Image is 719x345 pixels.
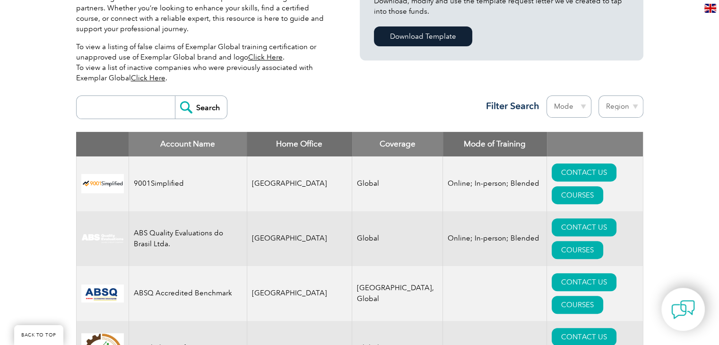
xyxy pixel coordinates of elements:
th: Account Name: activate to sort column descending [129,132,247,156]
a: CONTACT US [552,273,616,291]
td: Online; In-person; Blended [443,156,547,211]
a: BACK TO TOP [14,325,63,345]
td: ABSQ Accredited Benchmark [129,266,247,321]
td: [GEOGRAPHIC_DATA] [247,266,352,321]
a: CONTACT US [552,218,616,236]
input: Search [175,96,227,119]
img: en [704,4,716,13]
td: [GEOGRAPHIC_DATA], Global [352,266,443,321]
td: Global [352,211,443,266]
td: ABS Quality Evaluations do Brasil Ltda. [129,211,247,266]
img: cc24547b-a6e0-e911-a812-000d3a795b83-logo.png [81,285,124,302]
img: c92924ac-d9bc-ea11-a814-000d3a79823d-logo.jpg [81,233,124,244]
a: COURSES [552,186,603,204]
th: : activate to sort column ascending [547,132,643,156]
td: [GEOGRAPHIC_DATA] [247,156,352,211]
a: Click Here [248,53,283,61]
img: contact-chat.png [671,298,695,321]
a: Download Template [374,26,472,46]
p: To view a listing of false claims of Exemplar Global training certification or unapproved use of ... [76,42,331,83]
a: Click Here [131,74,165,82]
td: 9001Simplified [129,156,247,211]
th: Home Office: activate to sort column ascending [247,132,352,156]
td: Online; In-person; Blended [443,211,547,266]
th: Coverage: activate to sort column ascending [352,132,443,156]
a: CONTACT US [552,164,616,181]
a: COURSES [552,241,603,259]
th: Mode of Training: activate to sort column ascending [443,132,547,156]
img: 37c9c059-616f-eb11-a812-002248153038-logo.png [81,174,124,193]
h3: Filter Search [480,100,539,112]
td: [GEOGRAPHIC_DATA] [247,211,352,266]
td: Global [352,156,443,211]
a: COURSES [552,296,603,314]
